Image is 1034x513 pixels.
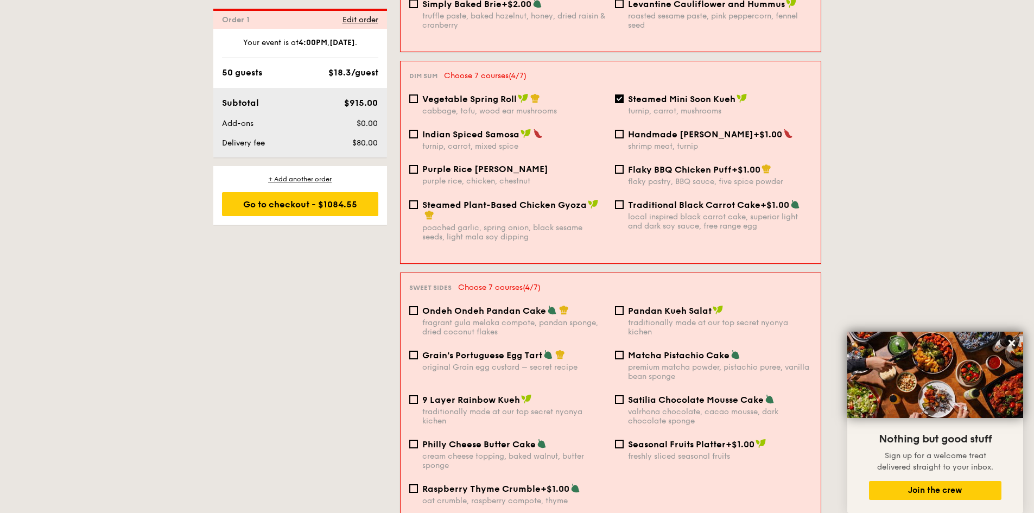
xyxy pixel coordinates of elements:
div: oat crumble, raspberry compote, thyme [422,496,606,505]
strong: [DATE] [329,38,355,47]
span: Vegetable Spring Roll [422,94,517,104]
input: Traditional Black Carrot Cake+$1.00local inspired black carrot cake, superior light and dark soy ... [615,200,624,209]
div: + Add another order [222,175,378,183]
img: icon-spicy.37a8142b.svg [533,129,543,138]
span: Add-ons [222,119,253,128]
div: Go to checkout - $1084.55 [222,192,378,216]
span: Subtotal [222,98,259,108]
img: icon-vegetarian.fe4039eb.svg [790,199,800,209]
div: Your event is at , . [222,37,378,58]
span: Choose 7 courses [444,71,526,80]
span: $0.00 [357,119,378,128]
img: icon-vegetarian.fe4039eb.svg [731,350,740,359]
div: local inspired black carrot cake, superior light and dark soy sauce, free range egg [628,212,812,231]
button: Join the crew [869,481,1001,500]
span: Ondeh Ondeh Pandan Cake [422,306,546,316]
span: Dim sum [409,72,437,80]
span: $915.00 [344,98,378,108]
img: icon-vegan.f8ff3823.svg [713,305,724,315]
button: Close [1003,334,1020,352]
div: original Grain egg custard – secret recipe [422,363,606,372]
span: (4/7) [523,283,541,292]
img: icon-chef-hat.a58ddaea.svg [555,350,565,359]
div: truffle paste, baked hazelnut, honey, dried raisin & cranberry [422,11,606,30]
input: Steamed Mini Soon Kuehturnip, carrot, mushrooms [615,94,624,103]
span: Indian Spiced Samosa [422,129,519,140]
span: Pandan Kueh Salat [628,306,712,316]
img: icon-vegan.f8ff3823.svg [518,93,529,103]
span: Flaky BBQ Chicken Puff [628,164,732,175]
img: icon-chef-hat.a58ddaea.svg [530,93,540,103]
input: Satilia Chocolate Mousse Cakevalrhona chocolate, cacao mousse, dark chocolate sponge [615,395,624,404]
span: +$1.00 [726,439,754,449]
input: Flaky BBQ Chicken Puff+$1.00flaky pastry, BBQ sauce, five spice powder [615,165,624,174]
img: icon-vegan.f8ff3823.svg [756,439,766,448]
strong: 4:00PM [299,38,327,47]
input: Pandan Kueh Salattraditionally made at our top secret nyonya kichen [615,306,624,315]
span: Seasonal Fruits Platter [628,439,726,449]
span: +$1.00 [753,129,782,140]
img: icon-spicy.37a8142b.svg [783,129,793,138]
div: fragrant gula melaka compote, pandan sponge, dried coconut flakes [422,318,606,337]
img: icon-vegetarian.fe4039eb.svg [547,305,557,315]
div: traditionally made at our top secret nyonya kichen [628,318,812,337]
div: roasted sesame paste, pink peppercorn, fennel seed [628,11,812,30]
img: icon-vegan.f8ff3823.svg [737,93,747,103]
input: Grain's Portuguese Egg Tartoriginal Grain egg custard – secret recipe [409,351,418,359]
img: icon-vegetarian.fe4039eb.svg [543,350,553,359]
img: icon-vegetarian.fe4039eb.svg [765,394,775,404]
div: cabbage, tofu, wood ear mushrooms [422,106,606,116]
span: Steamed Mini Soon Kueh [628,94,735,104]
input: Philly Cheese Butter Cakecream cheese topping, baked walnut, butter sponge [409,440,418,448]
span: (4/7) [509,71,526,80]
span: Order 1 [222,15,254,24]
div: 50 guests [222,66,262,79]
img: DSC07876-Edit02-Large.jpeg [847,332,1023,418]
img: icon-vegan.f8ff3823.svg [588,199,599,209]
span: Philly Cheese Butter Cake [422,439,536,449]
input: Purple Rice [PERSON_NAME]purple rice, chicken, chestnut [409,165,418,174]
img: icon-chef-hat.a58ddaea.svg [424,210,434,220]
div: purple rice, chicken, chestnut [422,176,606,186]
span: Choose 7 courses [458,283,541,292]
div: shrimp meat, turnip [628,142,812,151]
span: Raspberry Thyme Crumble [422,484,541,494]
input: Matcha Pistachio Cakepremium matcha powder, pistachio puree, vanilla bean sponge [615,351,624,359]
input: Seasonal Fruits Platter+$1.00freshly sliced seasonal fruits [615,440,624,448]
div: poached garlic, spring onion, black sesame seeds, light mala soy dipping [422,223,606,242]
span: Delivery fee [222,138,265,148]
span: +$1.00 [541,484,569,494]
div: premium matcha powder, pistachio puree, vanilla bean sponge [628,363,812,381]
span: +$1.00 [760,200,789,210]
img: icon-vegan.f8ff3823.svg [521,129,531,138]
span: Grain's Portuguese Egg Tart [422,350,542,360]
span: Sign up for a welcome treat delivered straight to your inbox. [877,451,993,472]
input: Indian Spiced Samosaturnip, carrot, mixed spice [409,130,418,138]
img: icon-chef-hat.a58ddaea.svg [762,164,771,174]
div: freshly sliced seasonal fruits [628,452,812,461]
span: Traditional Black Carrot Cake [628,200,760,210]
img: icon-vegetarian.fe4039eb.svg [537,439,547,448]
input: Handmade [PERSON_NAME]+$1.00shrimp meat, turnip [615,130,624,138]
div: turnip, carrot, mushrooms [628,106,812,116]
div: valrhona chocolate, cacao mousse, dark chocolate sponge [628,407,812,426]
input: 9 Layer Rainbow Kuehtraditionally made at our top secret nyonya kichen [409,395,418,404]
img: icon-vegan.f8ff3823.svg [521,394,532,404]
span: Sweet sides [409,284,452,292]
img: icon-chef-hat.a58ddaea.svg [559,305,569,315]
input: Raspberry Thyme Crumble+$1.00oat crumble, raspberry compote, thyme [409,484,418,493]
span: Matcha Pistachio Cake [628,350,729,360]
img: icon-vegetarian.fe4039eb.svg [570,483,580,493]
input: Steamed Plant-Based Chicken Gyozapoached garlic, spring onion, black sesame seeds, light mala soy... [409,200,418,209]
div: traditionally made at our top secret nyonya kichen [422,407,606,426]
div: $18.3/guest [328,66,378,79]
span: +$1.00 [732,164,760,175]
input: Vegetable Spring Rollcabbage, tofu, wood ear mushrooms [409,94,418,103]
span: Handmade [PERSON_NAME] [628,129,753,140]
span: 9 Layer Rainbow Kueh [422,395,520,405]
span: Purple Rice [PERSON_NAME] [422,164,548,174]
span: Steamed Plant-Based Chicken Gyoza [422,200,587,210]
span: Nothing but good stuff [879,433,992,446]
input: Ondeh Ondeh Pandan Cakefragrant gula melaka compote, pandan sponge, dried coconut flakes [409,306,418,315]
div: cream cheese topping, baked walnut, butter sponge [422,452,606,470]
